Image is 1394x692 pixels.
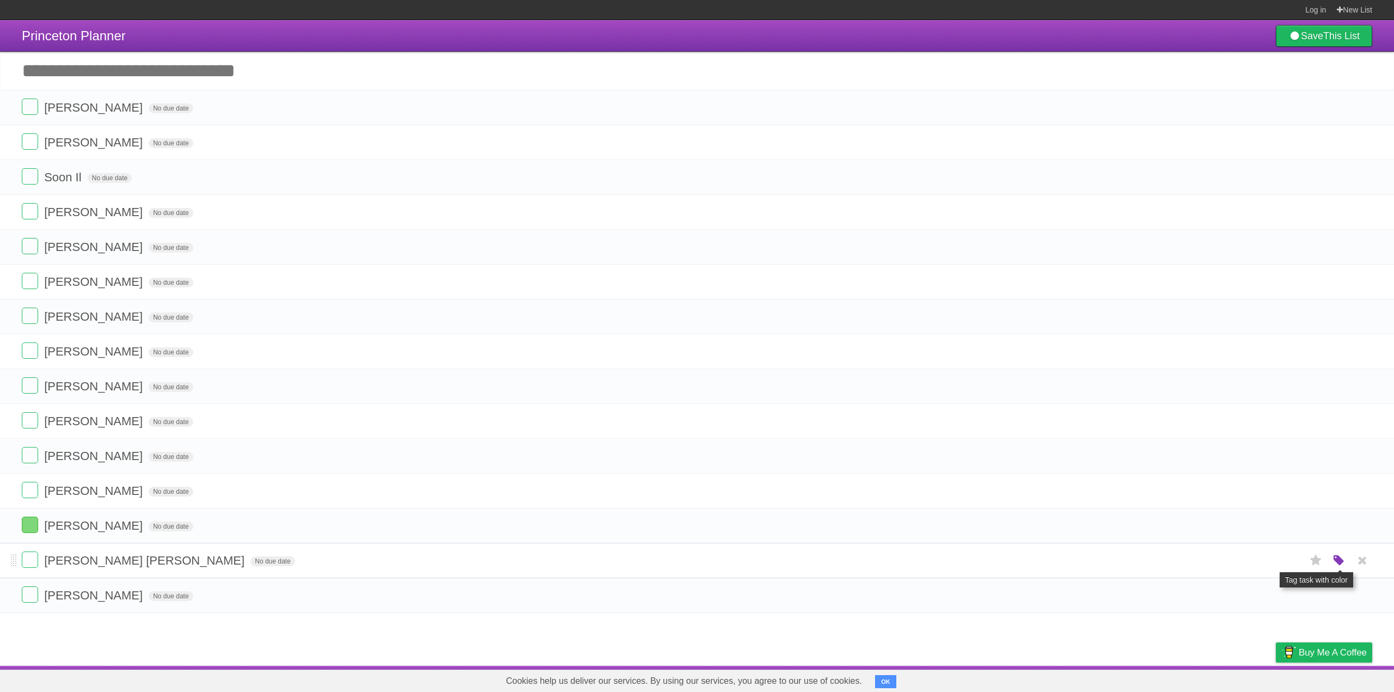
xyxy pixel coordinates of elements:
label: Done [22,203,38,219]
span: [PERSON_NAME] [44,240,145,254]
a: Privacy [1262,669,1290,689]
span: Cookies help us deliver our services. By using our services, you agree to our use of cookies. [495,670,873,692]
span: [PERSON_NAME] [44,136,145,149]
span: No due date [149,278,193,287]
label: Done [22,99,38,115]
span: No due date [149,417,193,427]
span: No due date [149,243,193,253]
a: Developers [1167,669,1211,689]
b: This List [1323,30,1360,41]
span: No due date [149,452,193,462]
span: [PERSON_NAME] [44,449,145,463]
span: [PERSON_NAME] [44,310,145,323]
span: [PERSON_NAME] [44,589,145,602]
label: Done [22,447,38,463]
span: [PERSON_NAME] [44,345,145,358]
span: Soon Il [44,170,84,184]
span: No due date [149,522,193,531]
label: Done [22,377,38,394]
span: No due date [149,591,193,601]
span: [PERSON_NAME] [44,484,145,498]
span: No due date [149,487,193,497]
label: Star task [1306,552,1326,569]
label: Done [22,586,38,603]
span: No due date [149,208,193,218]
span: No due date [149,382,193,392]
label: Done [22,517,38,533]
span: No due date [149,138,193,148]
label: Done [22,133,38,150]
img: Buy me a coffee [1281,643,1296,662]
label: Done [22,273,38,289]
span: [PERSON_NAME] [PERSON_NAME] [44,554,247,567]
span: [PERSON_NAME] [44,275,145,289]
a: Buy me a coffee [1276,642,1372,663]
span: No due date [149,347,193,357]
a: About [1131,669,1154,689]
span: No due date [149,103,193,113]
a: Terms [1225,669,1249,689]
span: No due date [149,313,193,322]
span: Buy me a coffee [1299,643,1367,662]
label: Done [22,168,38,185]
button: OK [875,675,896,688]
span: [PERSON_NAME] [44,101,145,114]
span: [PERSON_NAME] [44,379,145,393]
span: Princeton Planner [22,28,126,43]
label: Done [22,552,38,568]
a: Suggest a feature [1304,669,1372,689]
span: No due date [88,173,132,183]
label: Done [22,342,38,359]
span: [PERSON_NAME] [44,519,145,532]
span: [PERSON_NAME] [44,205,145,219]
label: Done [22,412,38,428]
a: SaveThis List [1276,25,1372,47]
span: [PERSON_NAME] [44,414,145,428]
label: Done [22,238,38,254]
label: Done [22,308,38,324]
label: Done [22,482,38,498]
span: No due date [250,556,295,566]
